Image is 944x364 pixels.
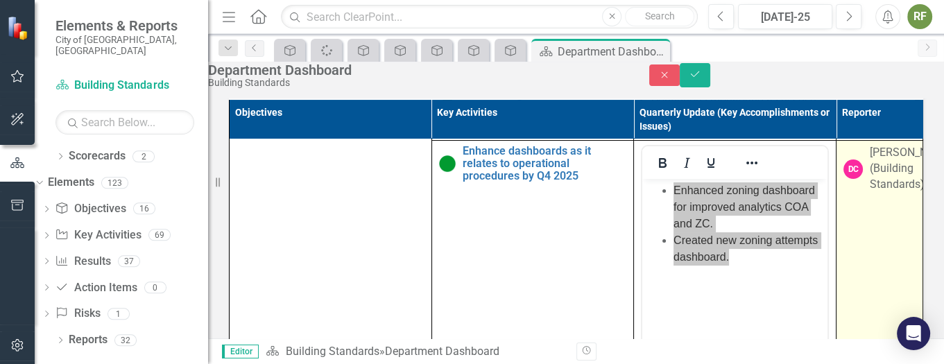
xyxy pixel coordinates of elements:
[738,4,832,29] button: [DATE]-25
[439,155,456,172] img: Proceeding as Anticipated
[55,201,126,217] a: Objectives
[108,308,130,320] div: 1
[55,280,137,296] a: Action Items
[55,110,194,135] input: Search Below...
[55,34,194,57] small: City of [GEOGRAPHIC_DATA], [GEOGRAPHIC_DATA]
[133,203,155,215] div: 16
[69,332,108,348] a: Reports
[101,177,128,189] div: 123
[285,345,379,358] a: Building Standards
[118,255,140,267] div: 37
[48,175,94,191] a: Elements
[384,345,499,358] div: Department Dashboard
[740,153,764,173] button: Reveal or hide additional toolbar items
[843,159,863,179] div: DC
[897,317,930,350] div: Open Intercom Messenger
[148,229,171,241] div: 69
[266,344,565,360] div: »
[222,345,259,358] span: Editor
[651,153,674,173] button: Bold
[144,281,166,293] div: 0
[114,334,137,346] div: 32
[281,5,698,29] input: Search ClearPoint...
[625,7,694,26] button: Search
[743,9,827,26] div: [DATE]-25
[55,306,100,322] a: Risks
[208,78,621,88] div: Building Standards
[558,43,667,60] div: Department Dashboard
[675,153,698,173] button: Italic
[132,150,155,162] div: 2
[55,17,194,34] span: Elements & Reports
[55,254,110,270] a: Results
[645,10,675,21] span: Search
[208,62,621,78] div: Department Dashboard
[907,4,932,29] button: RF
[463,145,627,182] a: Enhance dashboards as it relates to operational procedures by Q4 2025
[55,227,141,243] a: Key Activities
[55,78,194,94] a: Building Standards
[69,148,126,164] a: Scorecards
[699,153,723,173] button: Underline
[7,15,31,40] img: ClearPoint Strategy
